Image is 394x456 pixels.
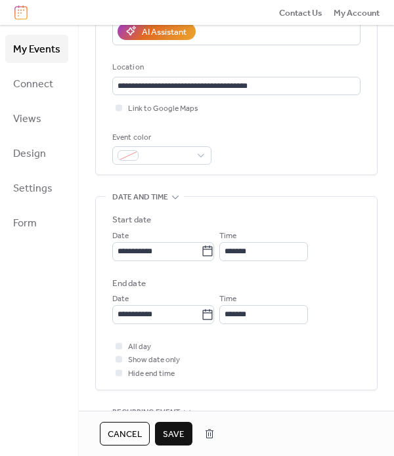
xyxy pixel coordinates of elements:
[219,293,236,306] span: Time
[5,139,68,167] a: Design
[219,230,236,243] span: Time
[13,109,41,129] span: Views
[279,7,322,20] span: Contact Us
[128,341,151,354] span: All day
[13,39,60,60] span: My Events
[5,209,68,237] a: Form
[13,213,37,234] span: Form
[5,70,68,98] a: Connect
[279,6,322,19] a: Contact Us
[5,35,68,63] a: My Events
[142,26,186,39] div: AI Assistant
[112,406,180,419] span: Recurring event
[112,191,168,204] span: Date and time
[334,6,380,19] a: My Account
[334,7,380,20] span: My Account
[128,367,175,381] span: Hide end time
[155,422,192,446] button: Save
[112,277,146,290] div: End date
[112,131,209,144] div: Event color
[128,354,180,367] span: Show date only
[163,428,185,441] span: Save
[13,178,53,199] span: Settings
[14,5,28,20] img: logo
[112,61,358,74] div: Location
[108,428,142,441] span: Cancel
[5,174,68,202] a: Settings
[5,104,68,133] a: Views
[118,23,196,40] button: AI Assistant
[13,144,46,164] span: Design
[112,293,129,306] span: Date
[100,422,150,446] button: Cancel
[128,102,198,115] span: Link to Google Maps
[112,230,129,243] span: Date
[112,213,151,226] div: Start date
[13,74,53,94] span: Connect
